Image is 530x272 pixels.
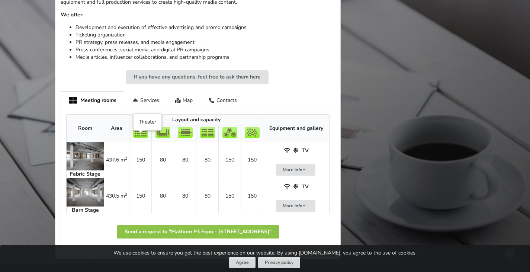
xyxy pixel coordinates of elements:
[76,24,335,31] li: Development and execution of effective advertising and promo campaigns
[76,39,335,46] li: PR strategy, press releases, and media engagement
[133,127,148,138] img: table_icon_5.png
[293,183,300,190] span: Natural lighting
[218,142,241,178] td: 150
[174,142,196,178] td: 80
[61,91,124,109] div: Meeting rooms
[218,178,241,214] td: 150
[72,207,99,214] strong: Barn Stage
[76,46,335,54] li: Press conferences, social media, and digital PR campaigns
[276,164,315,176] button: More info
[200,91,245,109] div: Contacts
[196,178,218,214] td: 80
[200,127,215,138] img: Classroom
[258,257,300,268] a: Privacy policy
[276,200,315,212] button: More info
[151,178,174,214] td: 80
[196,142,218,178] td: 80
[104,115,129,142] th: Area
[117,225,279,239] button: Send a request to "Platform P3 Expo - [STREET_ADDRESS]"
[126,70,269,84] button: If you have any questions, feel free to ask them here
[284,183,291,190] span: WiFi
[67,178,104,207] img: Conference rooms | Riga | Platform P3 Expo - Pūpolu iela 3 | picture
[125,156,127,161] sup: 2
[302,183,309,190] strong: TV
[229,257,256,268] button: Agree
[139,118,156,126] div: Theater
[222,127,237,138] img: Banquet
[178,127,193,138] img: Boardroom
[129,178,151,214] td: 150
[129,142,151,178] td: 150
[129,115,263,125] th: Layout and capacity
[155,127,170,138] img: U-shape
[241,178,263,214] td: 150
[61,11,83,18] strong: We offer:
[76,31,335,39] li: Ticketing organization
[125,192,127,197] sup: 2
[124,91,167,109] div: Services
[174,178,196,214] td: 80
[245,127,260,138] img: Reception
[167,91,201,109] div: Map
[263,115,329,142] th: Equipment and gallery
[284,147,291,154] span: WiFi
[302,147,309,154] strong: TV
[151,142,174,178] td: 80
[70,170,100,177] strong: Fabric Stage
[104,178,129,214] td: 430.5 m
[67,115,104,142] th: Room
[67,142,104,170] img: Conference rooms | Riga | Platform P3 Expo - Pūpolu iela 3 | picture
[293,147,300,154] span: Natural lighting
[76,54,335,61] li: Media articles, influencer collaborations, and partnership programs
[104,142,129,178] td: 437.6 m
[241,142,263,178] td: 150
